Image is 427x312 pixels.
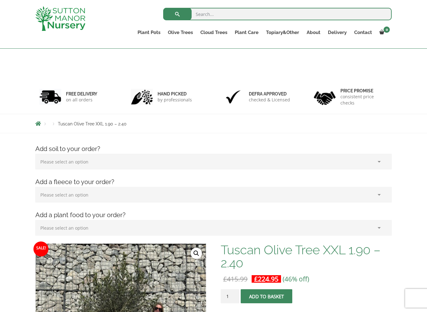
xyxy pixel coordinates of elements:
img: 2.jpg [131,89,153,105]
span: £ [223,275,227,283]
a: Plant Pots [134,28,164,37]
span: £ [254,275,258,283]
span: Tuscan Olive Tree XXL 1.90 – 2.40 [58,121,127,126]
button: Add to basket [241,289,292,303]
h6: Price promise [340,88,388,94]
a: Contact [350,28,376,37]
img: logo [35,6,85,31]
span: (46% off) [283,275,309,283]
p: consistent price checks [340,94,388,106]
h6: hand picked [158,91,192,97]
a: Delivery [324,28,350,37]
img: 4.jpg [314,87,336,106]
h4: Add a plant food to your order? [31,210,396,220]
h1: Tuscan Olive Tree XXL 1.90 – 2.40 [221,243,392,270]
bdi: 224.95 [254,275,279,283]
a: Topiary&Other [262,28,303,37]
a: 0 [376,28,392,37]
h6: FREE DELIVERY [66,91,97,97]
a: View full-screen image gallery [191,248,202,259]
a: Plant Care [231,28,262,37]
p: checked & Licensed [249,97,290,103]
span: Sale! [33,241,48,256]
h4: Add a fleece to your order? [31,177,396,187]
span: 0 [384,27,390,33]
a: About [303,28,324,37]
p: by professionals [158,97,192,103]
a: Olive Trees [164,28,197,37]
nav: Breadcrumbs [35,121,392,126]
h6: Defra approved [249,91,290,97]
img: 3.jpg [222,89,244,105]
img: 1.jpg [39,89,61,105]
bdi: 415.99 [223,275,248,283]
h4: Add soil to your order? [31,144,396,154]
input: Product quantity [221,289,239,303]
a: Cloud Trees [197,28,231,37]
input: Search... [163,8,392,20]
p: on all orders [66,97,97,103]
